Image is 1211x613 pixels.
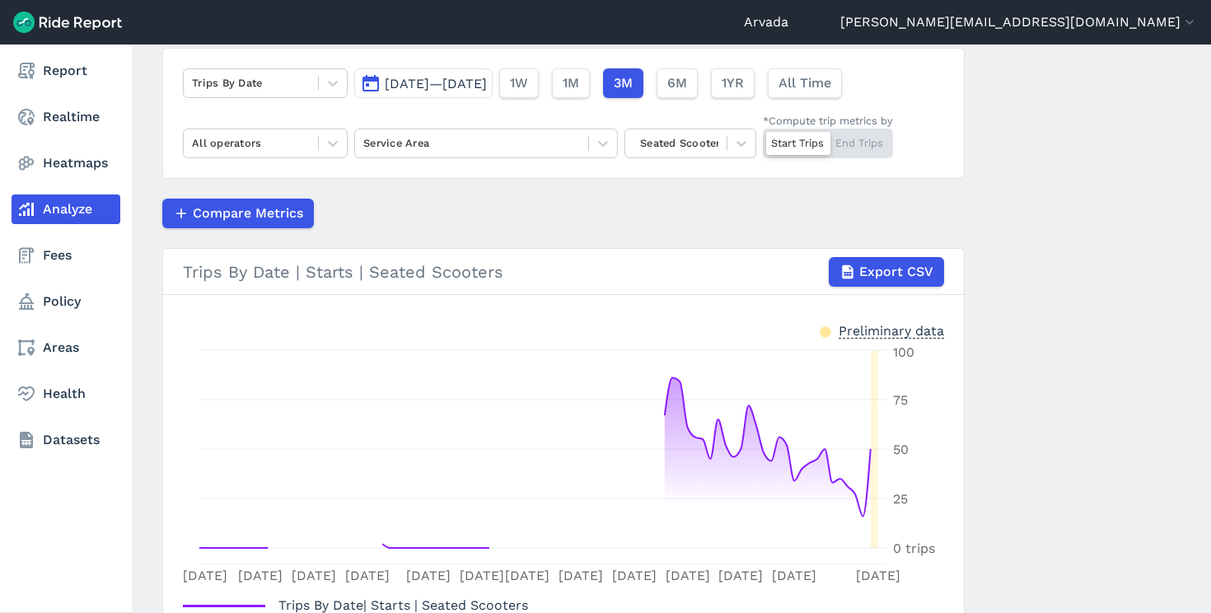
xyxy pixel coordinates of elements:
button: 1W [499,68,539,98]
span: 1W [510,73,528,93]
button: All Time [768,68,842,98]
button: [PERSON_NAME][EMAIL_ADDRESS][DOMAIN_NAME] [840,12,1198,32]
span: 1YR [722,73,744,93]
tspan: [DATE] [406,568,451,583]
button: 1M [552,68,590,98]
tspan: [DATE] [612,568,657,583]
div: *Compute trip metrics by [763,113,893,129]
span: Export CSV [859,262,933,282]
tspan: [DATE] [856,568,900,583]
span: 6M [667,73,687,93]
tspan: 0 trips [893,540,935,556]
button: 3M [603,68,643,98]
tspan: [DATE] [505,568,549,583]
span: 1M [563,73,579,93]
div: Trips By Date | Starts | Seated Scooters [183,257,944,287]
tspan: [DATE] [345,568,390,583]
a: Fees [12,241,120,270]
img: Ride Report [13,12,122,33]
tspan: [DATE] [183,568,227,583]
a: Health [12,379,120,409]
a: Areas [12,333,120,363]
tspan: 100 [893,344,914,360]
button: 6M [657,68,698,98]
button: [DATE]—[DATE] [354,68,493,98]
a: Realtime [12,102,120,132]
div: Preliminary data [839,321,944,339]
button: 1YR [711,68,755,98]
tspan: 75 [893,392,908,408]
tspan: [DATE] [238,568,283,583]
span: Compare Metrics [193,204,303,223]
tspan: [DATE] [718,568,763,583]
a: Heatmaps [12,148,120,178]
tspan: [DATE] [559,568,603,583]
span: [DATE]—[DATE] [385,76,487,91]
a: Datasets [12,425,120,455]
tspan: [DATE] [292,568,336,583]
span: All Time [778,73,831,93]
a: Report [12,56,120,86]
tspan: [DATE] [666,568,710,583]
tspan: [DATE] [460,568,504,583]
tspan: [DATE] [772,568,816,583]
button: Compare Metrics [162,199,314,228]
tspan: 50 [893,442,909,457]
a: Analyze [12,194,120,224]
a: Arvada [744,12,788,32]
span: | Starts | Seated Scooters [278,597,528,613]
a: Policy [12,287,120,316]
span: 3M [614,73,633,93]
button: Export CSV [829,257,944,287]
tspan: 25 [893,491,908,507]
